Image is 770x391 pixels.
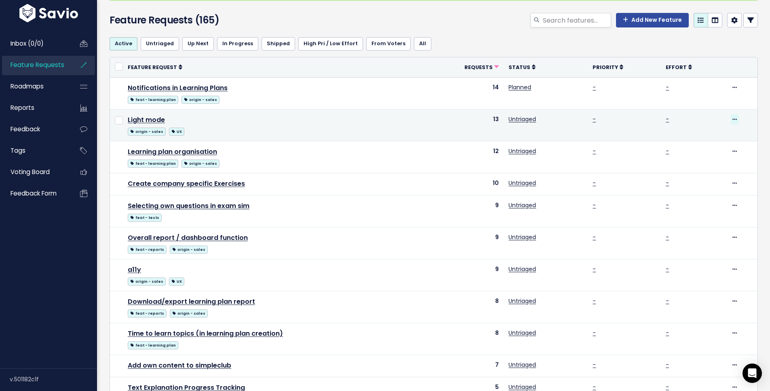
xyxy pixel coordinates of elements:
a: Voting Board [2,163,67,181]
a: Untriaged [508,147,536,155]
a: - [666,201,669,209]
a: Untriaged [508,329,536,337]
td: 8 [424,323,504,355]
span: UX [169,277,184,286]
span: Voting Board [11,168,50,176]
a: - [593,147,596,155]
td: 9 [424,195,504,227]
td: 9 [424,259,504,291]
a: - [666,179,669,187]
a: Selecting own questions in exam sim [128,201,249,210]
a: - [593,115,596,123]
a: Download/export learning plan report [128,297,255,306]
a: feat - learning plan [128,340,178,350]
a: High Pri / Low Effort [298,37,363,50]
span: Feedback [11,125,40,133]
a: Untriaged [508,115,536,123]
a: origin - sales [128,126,166,136]
a: Create company specific Exercises [128,179,245,188]
a: feat - learning plan [128,158,178,168]
a: Status [508,63,536,71]
a: Inbox (0/0) [2,34,67,53]
span: feat - tests [128,214,162,222]
span: Feature Request [128,64,177,71]
td: 7 [424,355,504,377]
span: Roadmaps [11,82,44,90]
span: feat - reports [128,246,167,254]
a: Planned [508,83,531,91]
a: Untriaged [508,265,536,273]
span: origin - sales [170,309,208,317]
a: - [666,265,669,273]
a: Active [110,37,137,50]
span: origin - sales [170,246,208,254]
a: UX [169,276,184,286]
h4: Feature Requests (165) [110,13,318,27]
a: feat - tests [128,212,162,222]
a: - [593,83,596,91]
a: All [414,37,431,50]
span: Inbox (0/0) [11,39,44,48]
a: Add New Feature [616,13,689,27]
a: - [593,201,596,209]
td: 14 [424,77,504,109]
a: Time to learn topics (in learning plan creation) [128,329,283,338]
a: - [666,233,669,241]
a: Feedback [2,120,67,139]
a: origin - sales [181,158,219,168]
input: Search features... [542,13,611,27]
a: a11y [128,265,141,274]
a: - [593,361,596,369]
a: Add own content to simpleclub [128,361,231,370]
a: Untriaged [508,361,536,369]
div: Open Intercom Messenger [743,364,762,383]
a: - [593,179,596,187]
td: 8 [424,291,504,323]
a: - [666,383,669,391]
a: Untriaged [508,233,536,241]
a: Untriaged [508,179,536,187]
a: Shipped [262,37,295,50]
td: 10 [424,173,504,195]
a: - [666,329,669,337]
a: Feature Requests [2,56,67,74]
a: Requests [464,63,499,71]
a: Priority [593,63,623,71]
span: feat - learning plan [128,160,178,168]
span: Tags [11,146,25,155]
a: Untriaged [141,37,179,50]
a: Light mode [128,115,165,124]
a: Effort [666,63,692,71]
span: origin - sales [181,160,219,168]
a: From Voters [366,37,411,50]
span: Priority [593,64,618,71]
span: origin - sales [128,128,166,136]
span: Requests [464,64,493,71]
span: feat - learning plan [128,96,178,104]
a: Reports [2,99,67,117]
a: Up Next [182,37,214,50]
a: Untriaged [508,297,536,305]
a: - [593,297,596,305]
span: Reports [11,103,34,112]
a: Overall report / dashboard function [128,233,248,242]
td: 12 [424,141,504,173]
span: Effort [666,64,687,71]
span: UX [169,128,184,136]
a: feat - reports [128,308,167,318]
a: origin - sales [181,94,219,104]
a: Untriaged [508,383,536,391]
span: Feature Requests [11,61,64,69]
a: origin - sales [170,244,208,254]
a: origin - sales [128,276,166,286]
a: - [666,115,669,123]
a: - [593,383,596,391]
a: Notifications in Learning Plans [128,83,228,92]
span: Feedback form [11,189,57,198]
a: Learning plan organisation [128,147,217,156]
span: feat - learning plan [128,341,178,349]
td: 9 [424,227,504,259]
a: Feature Request [128,63,182,71]
a: origin - sales [170,308,208,318]
td: 13 [424,109,504,141]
